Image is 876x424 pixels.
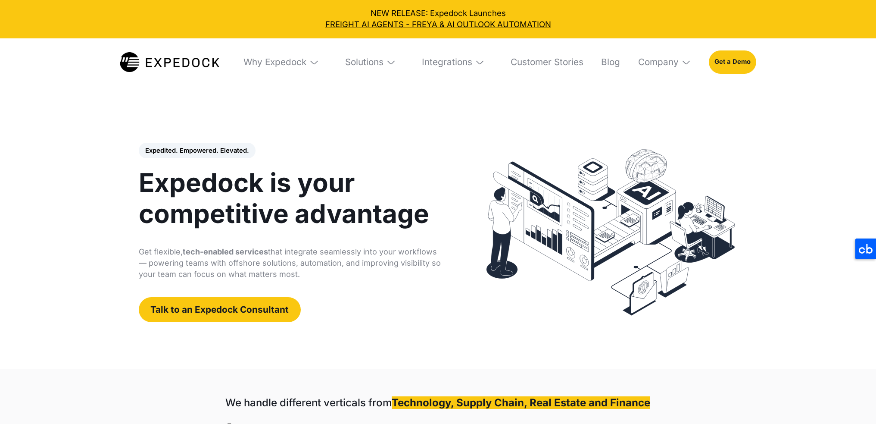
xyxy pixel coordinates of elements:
[337,38,404,86] div: Solutions
[8,8,868,30] div: NEW RELEASE: Expedock Launches
[8,19,868,30] a: FREIGHT AI AGENTS - FREYA & AI OUTLOOK AUTOMATION
[502,38,583,86] a: Customer Stories
[638,57,679,68] div: Company
[183,247,268,256] strong: tech-enabled services
[243,57,306,68] div: Why Expedock
[345,57,383,68] div: Solutions
[139,297,301,322] a: Talk to an Expedock Consultant
[236,38,327,86] div: Why Expedock
[139,167,443,229] h1: Expedock is your competitive advantage
[422,57,472,68] div: Integrations
[593,38,620,86] a: Blog
[139,246,443,280] p: Get flexible, that integrate seamlessly into your workflows — powering teams with offshore soluti...
[630,38,699,86] div: Company
[225,396,392,409] strong: We handle different verticals from
[709,50,756,74] a: Get a Demo
[392,396,650,409] strong: Technology, Supply Chain, Real Estate and Finance
[414,38,493,86] div: Integrations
